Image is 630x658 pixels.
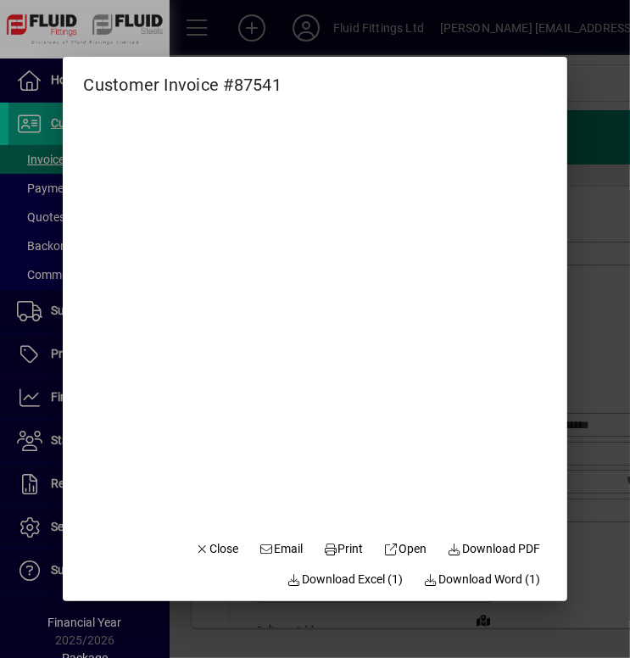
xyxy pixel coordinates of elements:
[447,540,540,558] span: Download PDF
[287,571,404,588] span: Download Excel (1)
[195,540,239,558] span: Close
[384,540,427,558] span: Open
[281,564,410,594] button: Download Excel (1)
[63,57,302,98] h2: Customer Invoice #87541
[259,540,303,558] span: Email
[423,571,540,588] span: Download Word (1)
[252,533,309,564] button: Email
[377,533,434,564] a: Open
[440,533,547,564] a: Download PDF
[416,564,547,594] button: Download Word (1)
[323,540,364,558] span: Print
[316,533,371,564] button: Print
[188,533,246,564] button: Close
